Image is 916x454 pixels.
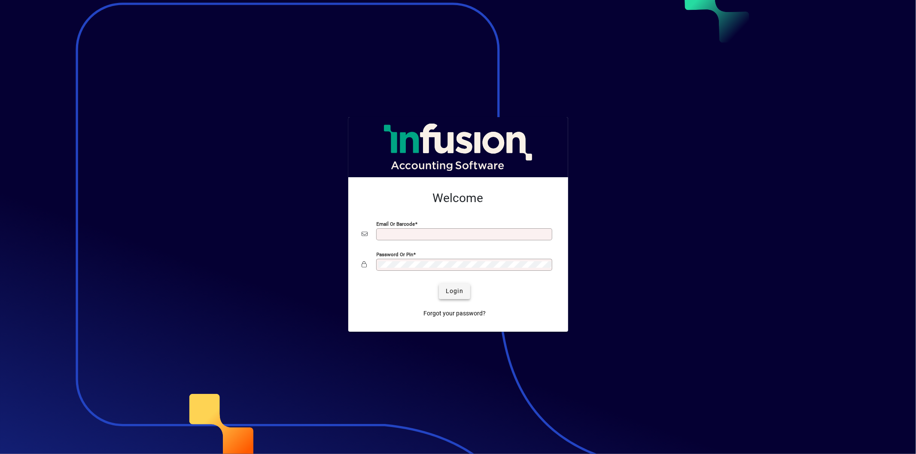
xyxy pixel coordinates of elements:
h2: Welcome [362,191,554,206]
mat-label: Password or Pin [377,251,414,257]
a: Forgot your password? [420,306,489,321]
span: Forgot your password? [423,309,486,318]
button: Login [439,284,470,299]
mat-label: Email or Barcode [377,221,415,227]
span: Login [446,287,463,296]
